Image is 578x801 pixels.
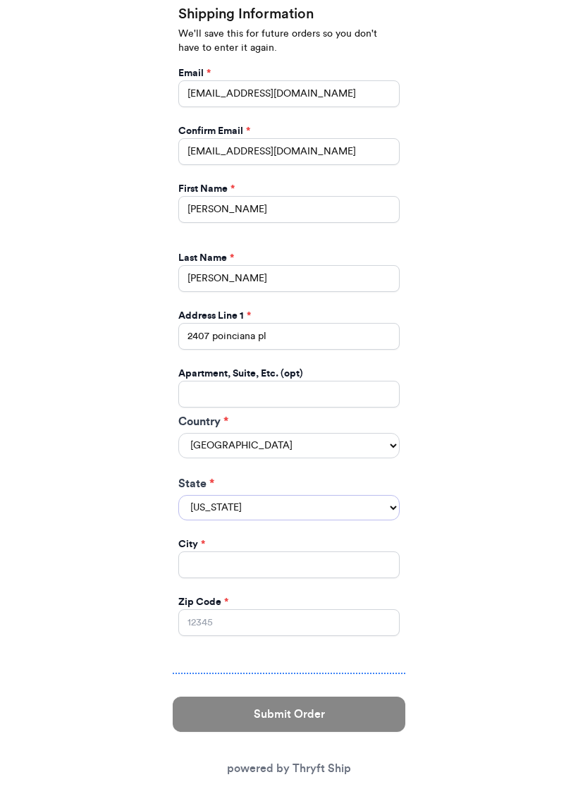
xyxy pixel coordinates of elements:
label: First Name [178,182,235,196]
p: We'll save this for future orders so you don't have to enter it again. [178,27,400,55]
label: Email [178,66,211,80]
label: Confirm Email [178,124,250,138]
label: Apartment, Suite, Etc. (opt) [178,367,303,381]
label: City [178,537,205,551]
label: Zip Code [178,595,228,609]
input: Confirm Email [178,138,400,165]
input: Email [178,80,400,107]
label: Last Name [178,251,234,265]
a: powered by Thryft Ship [227,763,351,774]
label: State [178,475,400,492]
input: 12345 [178,609,400,636]
label: Country [178,413,400,430]
input: Last Name [178,265,400,292]
input: First Name [178,196,400,223]
button: Submit Order [173,697,405,732]
h2: Shipping Information [178,4,400,24]
label: Address Line 1 [178,309,251,323]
